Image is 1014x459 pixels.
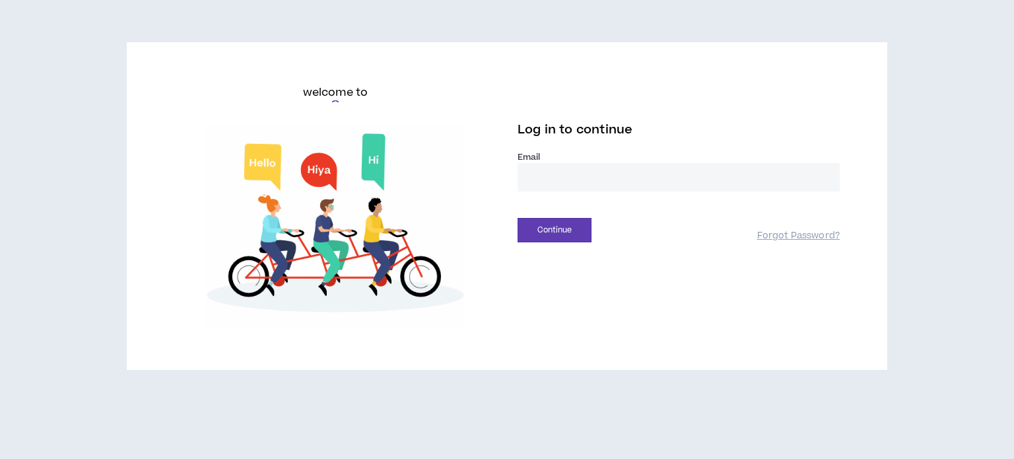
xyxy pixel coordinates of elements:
img: Welcome to Wripple [174,123,496,328]
h6: welcome to [303,85,368,100]
button: Continue [518,218,591,242]
span: Log in to continue [518,122,632,138]
a: Forgot Password? [757,230,840,242]
label: Email [518,151,840,163]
